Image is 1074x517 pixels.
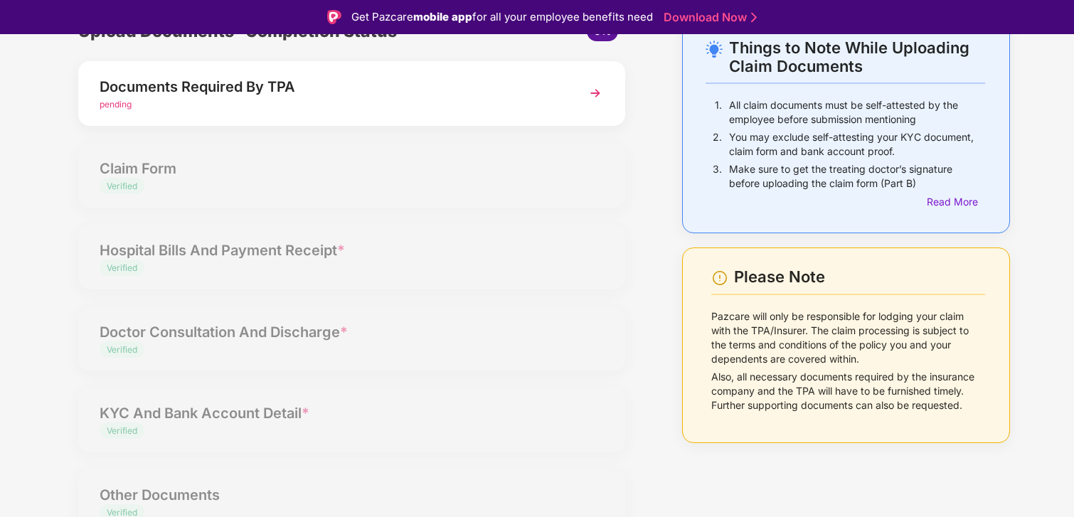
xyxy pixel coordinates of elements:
[729,130,985,159] p: You may exclude self-attesting your KYC document, claim form and bank account proof.
[327,10,341,24] img: Logo
[715,98,722,127] p: 1.
[711,309,985,366] p: Pazcare will only be responsible for lodging your claim with the TPA/Insurer. The claim processin...
[706,41,723,58] img: svg+xml;base64,PHN2ZyB4bWxucz0iaHR0cDovL3d3dy53My5vcmcvMjAwMC9zdmciIHdpZHRoPSIyNC4wOTMiIGhlaWdodD...
[751,10,757,25] img: Stroke
[594,25,611,37] span: 0%
[713,130,722,159] p: 2.
[100,99,132,110] span: pending
[100,75,562,98] div: Documents Required By TPA
[413,10,472,23] strong: mobile app
[583,80,608,106] img: svg+xml;base64,PHN2ZyBpZD0iTmV4dCIgeG1sbnM9Imh0dHA6Ly93d3cudzMub3JnLzIwMDAvc3ZnIiB3aWR0aD0iMzYiIG...
[351,9,653,26] div: Get Pazcare for all your employee benefits need
[713,162,722,191] p: 3.
[729,38,985,75] div: Things to Note While Uploading Claim Documents
[729,98,985,127] p: All claim documents must be self-attested by the employee before submission mentioning
[927,194,985,210] div: Read More
[729,162,985,191] p: Make sure to get the treating doctor’s signature before uploading the claim form (Part B)
[664,10,753,25] a: Download Now
[734,267,985,287] div: Please Note
[711,270,728,287] img: svg+xml;base64,PHN2ZyBpZD0iV2FybmluZ18tXzI0eDI0IiBkYXRhLW5hbWU9Ildhcm5pbmcgLSAyNHgyNCIgeG1sbnM9Im...
[711,370,985,412] p: Also, all necessary documents required by the insurance company and the TPA will have to be furni...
